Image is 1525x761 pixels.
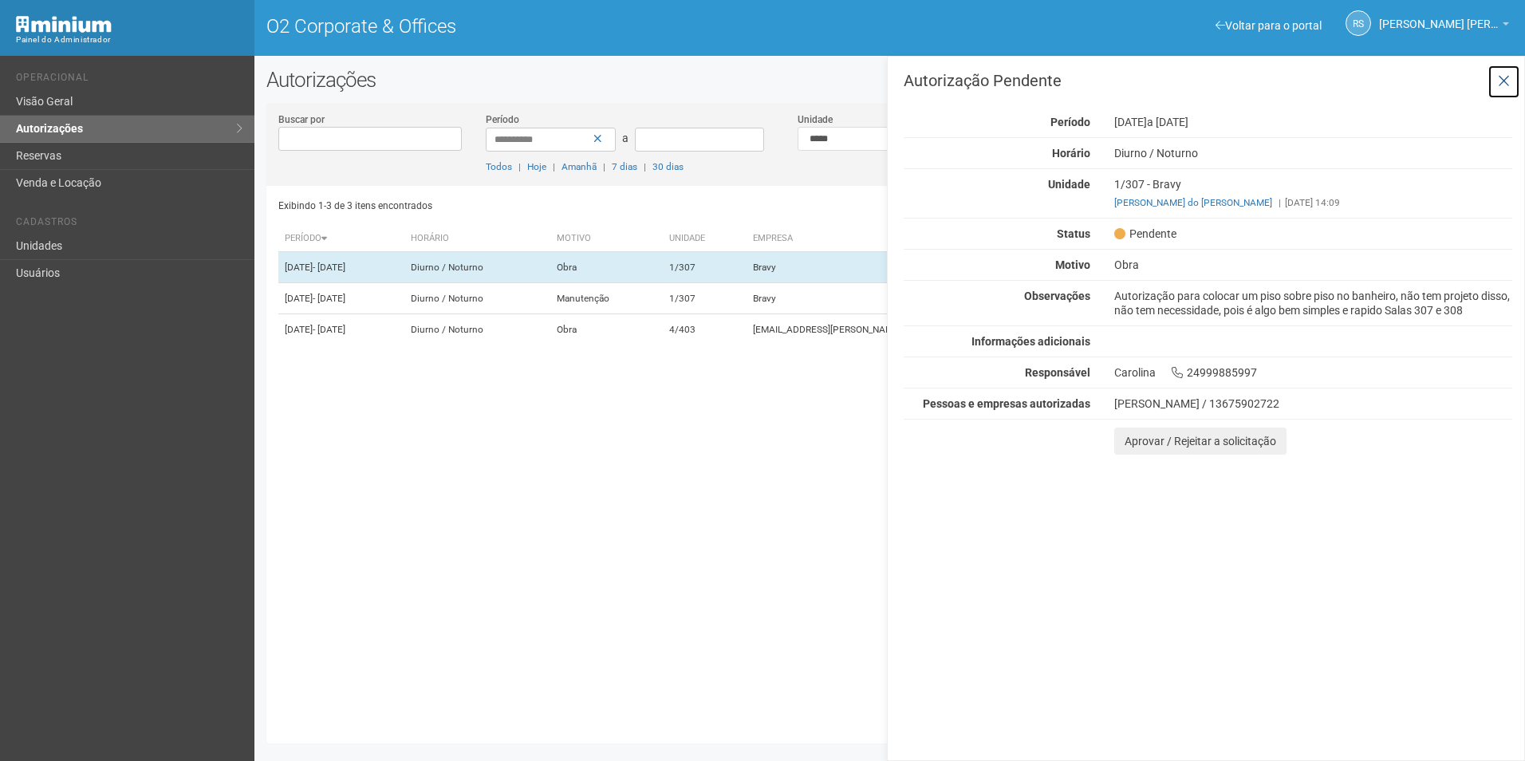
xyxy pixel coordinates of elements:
strong: Pessoas e empresas autorizadas [923,397,1090,410]
strong: Responsável [1025,366,1090,379]
div: Obra [1102,258,1524,272]
div: Diurno / Noturno [1102,146,1524,160]
td: Bravy [747,252,1145,283]
span: | [644,161,646,172]
a: 7 dias [612,161,637,172]
label: Buscar por [278,112,325,127]
th: Período [278,226,404,252]
td: 1/307 [663,283,747,314]
a: Hoje [527,161,546,172]
li: Operacional [16,72,242,89]
div: Painel do Administrador [16,33,242,47]
div: [DATE] 14:09 [1114,195,1512,210]
label: Período [486,112,519,127]
strong: Período [1050,116,1090,128]
div: Carolina 24999885997 [1102,365,1524,380]
img: Minium [16,16,112,33]
li: Cadastros [16,216,242,233]
strong: Unidade [1048,178,1090,191]
td: [EMAIL_ADDRESS][PERSON_NAME][DOMAIN_NAME] [747,314,1145,345]
td: [DATE] [278,314,404,345]
td: Obra [550,314,663,345]
strong: Motivo [1055,258,1090,271]
h2: Autorizações [266,68,1513,92]
strong: Observações [1024,290,1090,302]
div: 1/307 - Bravy [1102,177,1524,210]
span: | [603,161,605,172]
h1: O2 Corporate & Offices [266,16,878,37]
span: | [1279,197,1281,208]
div: Autorização para colocar um piso sobre piso no banheiro, não tem projeto disso, não tem necessida... [1102,289,1524,317]
strong: Horário [1052,147,1090,160]
span: Rayssa Soares Ribeiro [1379,2,1499,30]
td: Manutenção [550,283,663,314]
td: 1/307 [663,252,747,283]
div: Exibindo 1-3 de 3 itens encontrados [278,194,885,218]
th: Unidade [663,226,747,252]
td: [DATE] [278,283,404,314]
span: Pendente [1114,227,1176,241]
td: 4/403 [663,314,747,345]
div: [PERSON_NAME] / 13675902722 [1114,396,1512,411]
span: | [553,161,555,172]
span: a [622,132,629,144]
a: [PERSON_NAME] [PERSON_NAME] [1379,20,1509,33]
span: - [DATE] [313,262,345,273]
a: Todos [486,161,512,172]
td: Diurno / Noturno [404,283,551,314]
div: [DATE] [1102,115,1524,129]
label: Unidade [798,112,833,127]
a: Voltar para o portal [1216,19,1322,32]
th: Horário [404,226,551,252]
td: [DATE] [278,252,404,283]
td: Obra [550,252,663,283]
td: Diurno / Noturno [404,314,551,345]
span: - [DATE] [313,293,345,304]
a: RS [1346,10,1371,36]
a: Amanhã [562,161,597,172]
a: [PERSON_NAME] do [PERSON_NAME] [1114,197,1272,208]
h3: Autorização Pendente [904,73,1512,89]
strong: Informações adicionais [971,335,1090,348]
th: Empresa [747,226,1145,252]
a: 30 dias [652,161,684,172]
td: Diurno / Noturno [404,252,551,283]
th: Motivo [550,226,663,252]
strong: Status [1057,227,1090,240]
span: | [518,161,521,172]
span: - [DATE] [313,324,345,335]
button: Aprovar / Rejeitar a solicitação [1114,428,1287,455]
span: a [DATE] [1147,116,1188,128]
td: Bravy [747,283,1145,314]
